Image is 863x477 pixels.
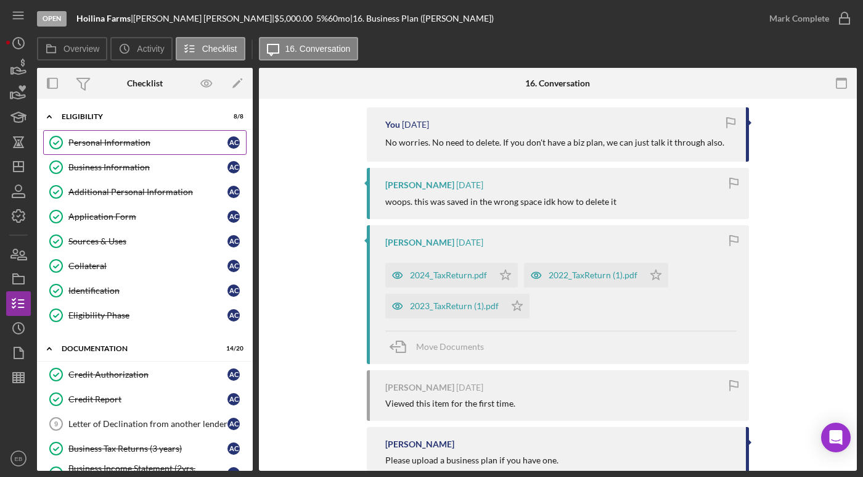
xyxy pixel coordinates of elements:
div: 8 / 8 [221,113,243,120]
div: $5,000.00 [274,14,316,23]
div: A C [227,368,240,381]
div: 5 % [316,14,328,23]
div: Viewed this item for the first time. [385,399,515,409]
div: A C [227,418,240,430]
a: CollateralAC [43,254,247,278]
div: Documentation [62,345,213,352]
time: 2025-08-04 06:49 [456,383,483,392]
div: A C [227,161,240,173]
span: Move Documents [416,341,484,352]
button: 2024_TaxReturn.pdf [385,263,518,288]
div: Application Form [68,212,227,222]
text: EB [15,455,23,462]
a: 9Letter of Declination from another lenderAC [43,412,247,436]
div: Letter of Declination from another lender [68,419,227,429]
div: A C [227,442,240,455]
button: Mark Complete [757,6,857,31]
label: 16. Conversation [285,44,351,54]
div: Business Information [68,162,227,172]
div: Open Intercom Messenger [821,423,851,452]
div: | 16. Business Plan ([PERSON_NAME]) [350,14,494,23]
div: 14 / 20 [221,345,243,352]
div: Mark Complete [769,6,829,31]
div: Eligibility Phase [68,310,227,320]
div: A C [227,393,240,405]
div: woops. this was saved in the wrong space idk how to delete it [385,197,616,207]
label: Overview [63,44,99,54]
button: 2023_TaxReturn (1).pdf [385,294,530,318]
div: Collateral [68,261,227,271]
label: Checklist [202,44,237,54]
div: A C [227,260,240,272]
a: Business Tax Returns (3 years)AC [43,436,247,461]
div: 2022_TaxReturn (1).pdf [549,270,637,280]
button: Checklist [176,37,245,60]
div: A C [227,210,240,223]
div: 2024_TaxReturn.pdf [410,270,487,280]
a: Credit ReportAC [43,387,247,412]
p: No worries. No need to delete. If you don't have a biz plan, we can just talk it through also. [385,136,724,149]
a: Application FormAC [43,204,247,229]
div: Open [37,11,67,27]
div: 16. Conversation [525,78,590,88]
div: You [385,120,400,130]
button: Activity [110,37,172,60]
div: Credit Authorization [68,370,227,380]
a: Additional Personal InformationAC [43,180,247,204]
a: Business InformationAC [43,155,247,180]
div: [PERSON_NAME] [385,383,454,392]
time: 2025-08-12 20:21 [456,238,483,247]
div: A C [227,284,240,297]
div: Additional Personal Information [68,187,227,197]
button: EB [6,446,31,471]
a: Sources & UsesAC [43,229,247,254]
div: A C [227,186,240,198]
a: Eligibility PhaseAC [43,303,247,328]
a: Credit AuthorizationAC [43,362,247,387]
div: [PERSON_NAME] [385,238,454,247]
div: Checklist [127,78,163,88]
div: Please upload a business plan if you have one. [385,455,734,465]
button: Overview [37,37,107,60]
div: Personal Information [68,138,227,147]
div: 60 mo [328,14,350,23]
div: Eligibility [62,113,213,120]
div: 2023_TaxReturn (1).pdf [410,301,499,311]
div: Credit Report [68,394,227,404]
a: IdentificationAC [43,278,247,303]
label: Activity [137,44,164,54]
div: A C [227,309,240,321]
button: 16. Conversation [259,37,359,60]
button: Move Documents [385,331,496,362]
div: Identification [68,286,227,296]
time: 2025-08-12 20:24 [402,120,429,130]
div: A C [227,235,240,247]
div: | [76,14,133,23]
button: 2022_TaxReturn (1).pdf [524,263,668,288]
time: 2025-08-12 20:21 [456,180,483,190]
div: [PERSON_NAME] [385,180,454,190]
div: Business Tax Returns (3 years) [68,444,227,454]
tspan: 9 [54,420,58,428]
b: Hoilina Farms [76,13,131,23]
div: [PERSON_NAME] [PERSON_NAME] | [133,14,274,23]
div: [PERSON_NAME] [385,439,454,449]
a: Personal InformationAC [43,130,247,155]
div: Sources & Uses [68,236,227,246]
div: A C [227,136,240,149]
